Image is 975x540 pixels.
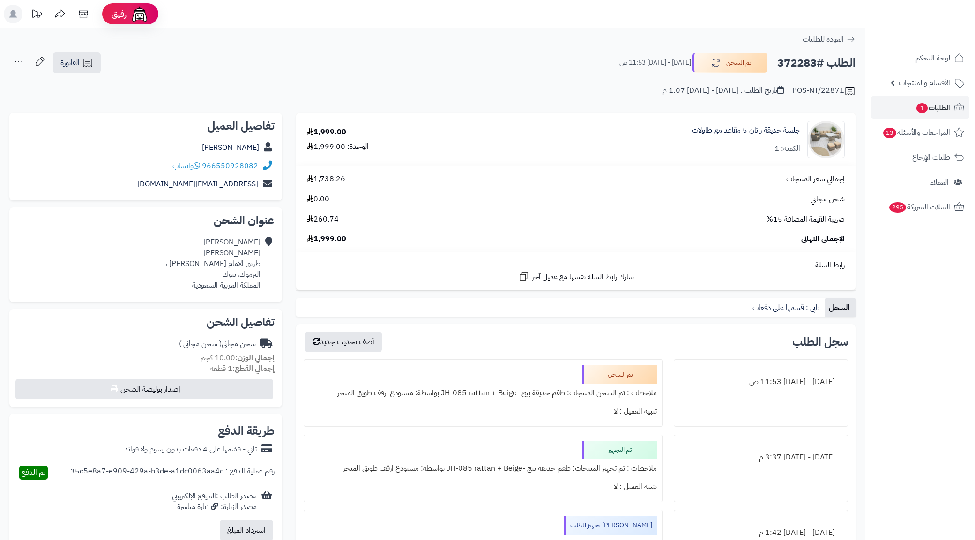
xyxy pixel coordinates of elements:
[915,101,950,114] span: الطلبات
[792,85,856,96] div: POS-NT/22871
[871,121,969,144] a: المراجعات والأسئلة13
[218,425,275,436] h2: طريقة الدفع
[137,178,258,190] a: [EMAIL_ADDRESS][DOMAIN_NAME]
[112,8,127,20] span: رفيق
[17,120,275,132] h2: تفاصيل العميل
[774,143,800,154] div: الكمية: 1
[307,127,346,138] div: 1,999.00
[60,57,80,68] span: الفاتورة
[518,271,634,282] a: شارك رابط السلة نفسها مع عميل آخر
[17,215,275,226] h2: عنوان الشحن
[911,26,966,46] img: logo-2.png
[310,459,657,478] div: ملاحظات : تم تجهيز المنتجات: طقم حديقة بيج -JH-085 rattan + Beige بواسطة: مستودع ارفف طويق المتجر
[803,34,844,45] span: العودة للطلبات
[305,332,382,352] button: أضف تحديث جديد
[749,298,825,317] a: تابي : قسمها على دفعات
[871,47,969,69] a: لوحة التحكم
[310,402,657,421] div: تنبيه العميل : لا
[801,234,845,244] span: الإجمالي النهائي
[307,214,339,225] span: 260.74
[172,160,200,171] a: واتساب
[803,34,856,45] a: العودة للطلبات
[582,441,657,459] div: تم التجهيز
[882,126,950,139] span: المراجعات والأسئلة
[202,142,259,153] a: [PERSON_NAME]
[680,448,842,466] div: [DATE] - [DATE] 3:37 م
[811,194,845,205] span: شحن مجاني
[235,352,275,363] strong: إجمالي الوزن:
[53,52,101,73] a: الفاتورة
[792,336,848,348] h3: سجل الطلب
[786,174,845,185] span: إجمالي سعر المنتجات
[130,5,149,23] img: ai-face.png
[22,467,45,478] span: تم الدفع
[662,85,784,96] div: تاريخ الطلب : [DATE] - [DATE] 1:07 م
[210,363,275,374] small: 1 قطعة
[825,298,856,317] a: السجل
[899,76,950,89] span: الأقسام والمنتجات
[582,365,657,384] div: تم الشحن
[766,214,845,225] span: ضريبة القيمة المضافة 15%
[619,58,691,67] small: [DATE] - [DATE] 11:53 ص
[692,53,767,73] button: تم الشحن
[883,128,896,138] span: 13
[916,103,928,113] span: 1
[871,96,969,119] a: الطلبات1
[912,151,950,164] span: طلبات الإرجاع
[307,194,329,205] span: 0.00
[307,141,369,152] div: الوحدة: 1,999.00
[232,363,275,374] strong: إجمالي القطع:
[172,491,257,512] div: مصدر الطلب :الموقع الإلكتروني
[680,373,842,391] div: [DATE] - [DATE] 11:53 ص
[70,466,275,480] div: رقم عملية الدفع : 35c5e8a7-e909-429a-b3de-a1dc0063aa4c
[889,202,906,213] span: 295
[915,52,950,65] span: لوحة التحكم
[124,444,257,455] div: تابي - قسّمها على 4 دفعات بدون رسوم ولا فوائد
[17,317,275,328] h2: تفاصيل الشحن
[15,379,273,399] button: إصدار بوليصة الشحن
[307,174,345,185] span: 1,738.26
[201,352,275,363] small: 10.00 كجم
[871,196,969,218] a: السلات المتروكة295
[888,200,950,214] span: السلات المتروكة
[532,272,634,282] span: شارك رابط السلة نفسها مع عميل آخر
[564,516,657,535] div: [PERSON_NAME] تجهيز الطلب
[871,146,969,169] a: طلبات الإرجاع
[871,171,969,193] a: العملاء
[25,5,48,26] a: تحديثات المنصة
[808,121,844,158] img: 1754462950-110119010028-90x90.jpg
[172,502,257,512] div: مصدر الزيارة: زيارة مباشرة
[202,160,258,171] a: 966550928082
[692,125,800,136] a: جلسة حديقة راتان 5 مقاعد مع طاولات
[179,338,222,349] span: ( شحن مجاني )
[307,234,346,244] span: 1,999.00
[930,176,949,189] span: العملاء
[310,384,657,402] div: ملاحظات : تم الشحن المنتجات: طقم حديقة بيج -JH-085 rattan + Beige بواسطة: مستودع ارفف طويق المتجر
[777,53,856,73] h2: الطلب #372283
[179,339,256,349] div: شحن مجاني
[310,478,657,496] div: تنبيه العميل : لا
[300,260,852,271] div: رابط السلة
[165,237,260,290] div: [PERSON_NAME] [PERSON_NAME] طريق الامام [PERSON_NAME] ، اليرموك، تبوك المملكة العربية السعودية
